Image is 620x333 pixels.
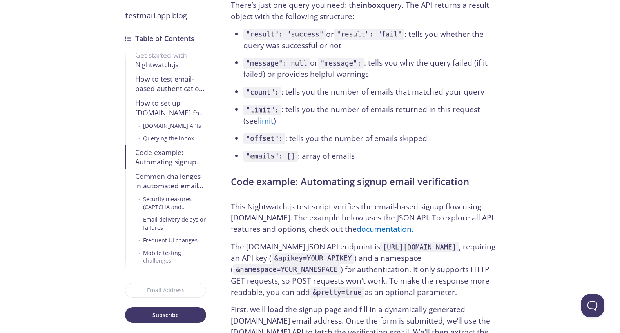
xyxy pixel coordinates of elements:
div: [DOMAIN_NAME] APIs [143,122,201,130]
code: &pretty=true [310,287,364,298]
span: • [138,249,140,264]
p: The [DOMAIN_NAME] JSON API endpoint is , requiring an API key ( ) and a namespace ( ) for authent... [231,241,501,298]
div: Code example: Automating signup email verification [135,147,206,166]
div: Security measures (CAPTCHA and ReCAPTCHA) [143,195,206,211]
div: Common challenges in automated email testing [135,171,206,190]
code: "result": "success" [243,29,326,40]
a: limit [258,115,274,126]
input: Email Address [125,283,206,298]
li: : tells you the number of emails skipped [243,133,501,144]
li: or : tells you why the query failed (if it failed) or provides helpful warnings [243,57,501,80]
div: Querying the inbox [143,135,194,142]
h3: Table of Contents [135,33,194,44]
code: "count": [243,87,281,98]
li: or : tells you whether the query was successful or not [243,29,501,51]
code: &namespace=YOUR_NAMESPACE [233,264,341,275]
span: • [138,216,140,231]
iframe: Help Scout Beacon - Open [581,294,604,317]
code: [URL][DOMAIN_NAME] [380,242,459,253]
code: "offset": [243,133,285,144]
button: Subscribe [125,307,206,323]
a: documentation. [357,224,413,234]
code: "message": null [243,58,310,69]
li: : tells you the number of emails that matched your query [243,86,501,98]
li: : tells you the number of emails returned in this request (see ) [243,104,501,127]
span: • [138,122,140,130]
code: "message": [318,58,364,69]
p: This Nightwatch.js test script verifies the email-based signup flow using [DOMAIN_NAME]. The exam... [231,201,501,235]
code: "result": "fail" [334,29,404,40]
h2: Code example: Automating signup email verification [231,175,501,189]
div: How to test email-based authentication with [DOMAIN_NAME] and Nightwatch.js? [135,74,206,93]
div: How to set up [DOMAIN_NAME] for email testing? [135,98,206,117]
div: Frequent UI changes [143,236,198,244]
emailobject: ] [291,153,295,160]
div: Mobile testing challenges [143,249,206,264]
code: "limit": [243,105,281,115]
div: Email delivery delays or failures [143,216,206,231]
h3: .app blog [125,10,206,21]
strong: testmail [125,10,155,21]
span: • [138,195,140,211]
code: &apikey=YOUR_APIKEY [272,253,354,264]
span: • [138,236,140,244]
span: • [138,135,140,142]
li: : array of emails [243,151,501,162]
div: Get started with Nightwatch.js [135,50,206,69]
code: "emails": [ [243,151,298,162]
